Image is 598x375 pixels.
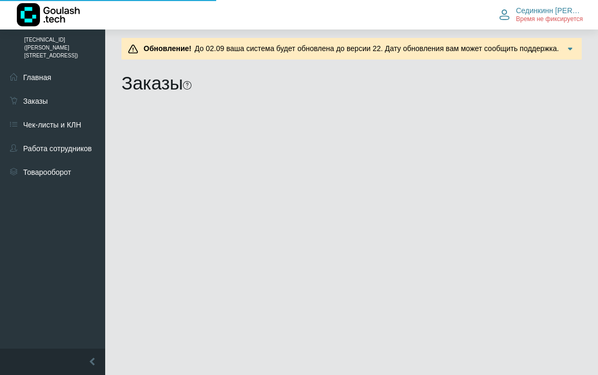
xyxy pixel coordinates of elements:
[516,15,583,24] span: Время не фиксируется
[140,44,559,64] span: До 02.09 ваша система будет обновлена до версии 22. Дату обновления вам может сообщить поддержка....
[17,3,80,26] img: Логотип компании Goulash.tech
[493,4,590,26] button: Сединкинн [PERSON_NAME] Время не фиксируется
[516,6,583,15] span: Сединкинн [PERSON_NAME]
[183,81,191,90] i: На этой странице можно найти заказ, используя различные фильтры. Все пункты заполнять необязатель...
[121,72,183,94] h1: Заказы
[565,44,575,54] img: Подробнее
[144,44,191,53] b: Обновление!
[128,44,138,54] img: Предупреждение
